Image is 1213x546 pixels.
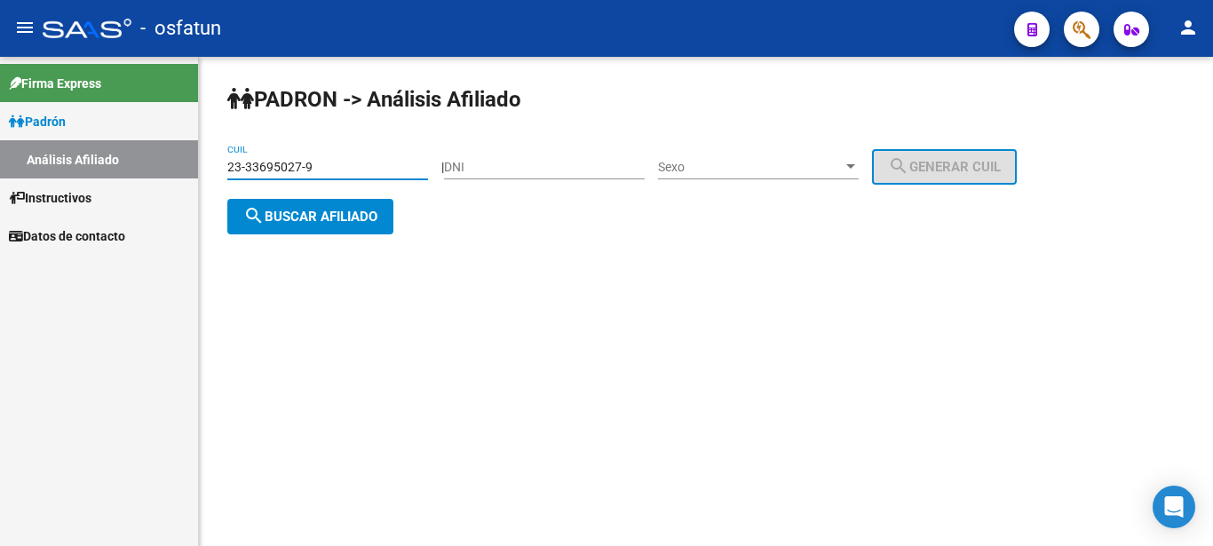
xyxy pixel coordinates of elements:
span: Buscar afiliado [243,209,377,225]
div: Open Intercom Messenger [1153,486,1195,528]
span: Datos de contacto [9,226,125,246]
span: - osfatun [140,9,221,48]
span: Padrón [9,112,66,131]
div: | [441,160,1030,174]
span: Sexo [658,160,843,175]
mat-icon: menu [14,17,36,38]
button: Generar CUIL [872,149,1017,185]
mat-icon: search [243,205,265,226]
mat-icon: search [888,155,909,177]
mat-icon: person [1177,17,1199,38]
strong: PADRON -> Análisis Afiliado [227,87,521,112]
span: Generar CUIL [888,159,1001,175]
span: Instructivos [9,188,91,208]
button: Buscar afiliado [227,199,393,234]
span: Firma Express [9,74,101,93]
